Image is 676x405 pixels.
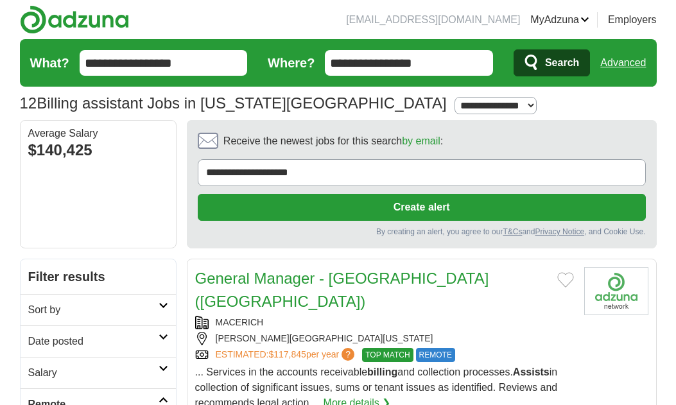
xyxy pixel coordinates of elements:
[21,325,176,357] a: Date posted
[21,294,176,325] a: Sort by
[608,12,657,28] a: Employers
[195,270,489,310] a: General Manager - [GEOGRAPHIC_DATA] ([GEOGRAPHIC_DATA])
[367,366,397,377] strong: billing
[530,12,589,28] a: MyAdzuna
[268,53,315,73] label: Where?
[28,365,159,381] h2: Salary
[20,92,37,115] span: 12
[198,194,646,221] button: Create alert
[514,49,590,76] button: Search
[535,227,584,236] a: Privacy Notice
[28,128,168,139] div: Average Salary
[216,348,358,362] a: ESTIMATED:$117,845per year?
[503,227,522,236] a: T&Cs
[20,94,447,112] h1: Billing assistant Jobs in [US_STATE][GEOGRAPHIC_DATA]
[28,139,168,162] div: $140,425
[20,5,129,34] img: Adzuna logo
[402,135,440,146] a: by email
[600,50,646,76] a: Advanced
[416,348,455,362] span: REMOTE
[195,332,574,345] div: [PERSON_NAME][GEOGRAPHIC_DATA][US_STATE]
[584,267,648,315] img: Macerich logo
[557,272,574,288] button: Add to favorite jobs
[21,259,176,294] h2: Filter results
[30,53,69,73] label: What?
[28,302,159,318] h2: Sort by
[21,357,176,388] a: Salary
[223,134,443,149] span: Receive the newest jobs for this search :
[545,50,579,76] span: Search
[198,226,646,237] div: By creating an alert, you agree to our and , and Cookie Use.
[216,317,264,327] a: MACERICH
[362,348,413,362] span: TOP MATCH
[513,366,550,377] strong: Assists
[268,349,306,359] span: $117,845
[28,334,159,349] h2: Date posted
[346,12,520,28] li: [EMAIL_ADDRESS][DOMAIN_NAME]
[342,348,354,361] span: ?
